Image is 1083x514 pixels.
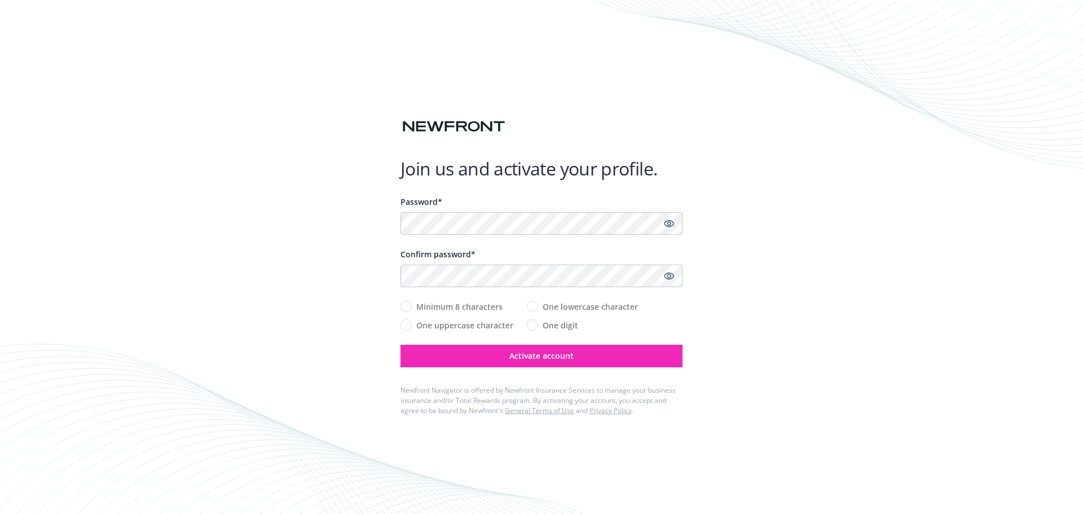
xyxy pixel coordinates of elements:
[509,350,574,361] span: Activate account
[400,249,476,260] span: Confirm password*
[662,217,676,230] a: Show password
[400,196,442,207] span: Password*
[400,157,683,180] h1: Join us and activate your profile.
[543,301,638,313] span: One lowercase character
[400,212,683,235] input: Enter a unique password...
[400,117,507,137] img: Newfront logo
[416,301,503,313] span: Minimum 8 characters
[400,345,683,367] button: Activate account
[505,406,574,415] a: General Terms of Use
[400,385,683,416] div: Newfront Navigator is offered by Newfront Insurance Services to manage your business insurance an...
[400,265,683,287] input: Confirm your unique password...
[589,406,632,415] a: Privacy Policy
[662,269,676,283] a: Show password
[543,319,578,331] span: One digit
[416,319,513,331] span: One uppercase character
